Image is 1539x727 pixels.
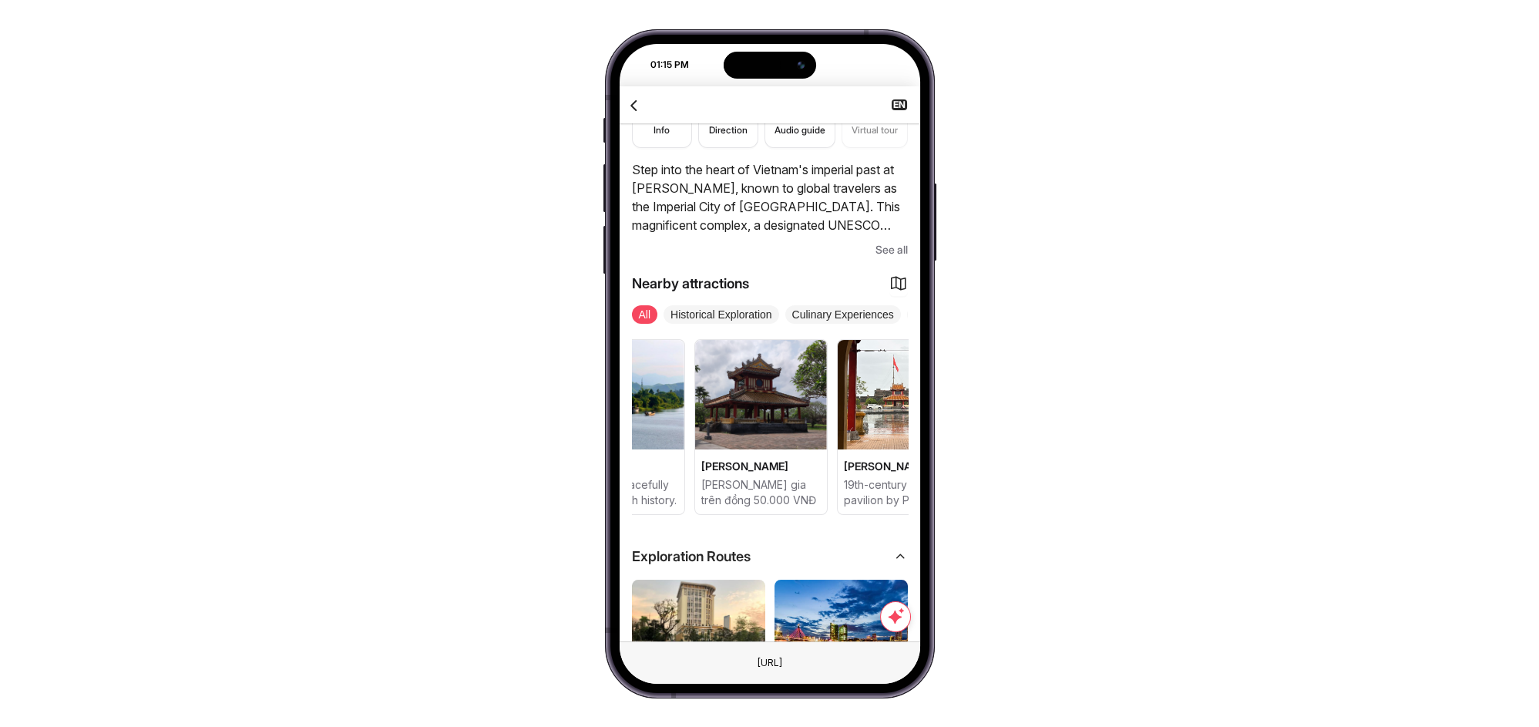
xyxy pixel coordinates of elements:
[764,98,835,148] button: Audio guide
[701,459,821,474] span: [PERSON_NAME]
[892,99,907,110] span: EN
[875,241,908,259] span: See all
[852,123,898,138] span: Virtual tour
[844,477,963,508] p: 19th-century royal pavilion by Perfume River, on Vietnam's 50,000 VND note.
[775,123,825,138] span: Audio guide
[632,98,692,148] button: Info
[745,653,795,673] div: This is a fake element. To change the URL just use the Browser text field on the top.
[654,123,670,138] span: Info
[632,546,884,567] span: Exploration Routes
[775,580,908,691] img: PT_T9M67AP9JRD17918903041800763434.jpg
[621,58,698,72] div: 01:15 PM
[632,160,908,234] p: Step into the heart of Vietnam's imperial past at [PERSON_NAME], known to global travelers as the...
[785,305,901,324] span: Culinary Experiences
[632,580,765,691] img: PT_6LG9DV6DGT934347727312981769963.jpg
[632,533,908,580] div: Exploration Routes
[632,273,749,295] span: Nearby attractions
[664,305,779,324] span: Historical Exploration
[701,477,821,508] p: [PERSON_NAME] gia trên đồng 50.000 VNĐ
[695,340,827,449] img: Phu Văn Lâu
[838,340,969,449] img: Nghênh Lương Đình
[709,123,748,138] span: Direction
[844,459,963,474] span: [PERSON_NAME]
[698,98,758,148] button: Direction
[891,99,908,111] button: EN
[632,305,658,324] span: All
[907,305,996,324] span: Lively & Vibrant
[842,98,908,148] button: Virtual tour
